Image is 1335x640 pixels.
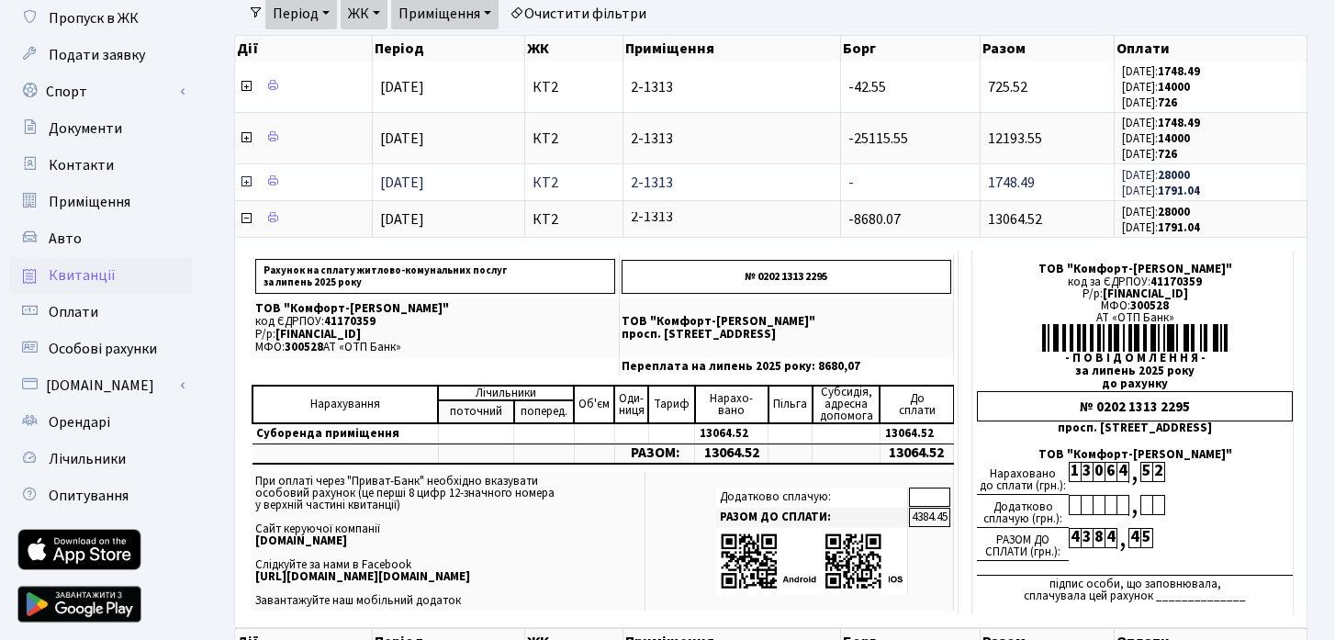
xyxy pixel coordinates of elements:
div: 4 [1105,528,1116,548]
div: , [1116,528,1128,549]
p: Переплата на липень 2025 року: 8680,07 [622,361,951,373]
b: 1748.49 [1158,115,1200,131]
p: Рахунок на сплату житлово-комунальних послуг за липень 2025 року [255,259,615,294]
div: Додатково сплачую (грн.): [977,495,1069,528]
p: код ЄДРПОУ: [255,316,615,328]
img: apps-qrcodes.png [720,532,903,591]
div: РАЗОМ ДО СПЛАТИ (грн.): [977,528,1069,561]
a: Приміщення [9,184,193,220]
span: Орендарі [49,412,110,432]
td: Додатково сплачую: [716,488,908,507]
span: [FINANCIAL_ID] [1103,286,1188,302]
span: 41170359 [1150,274,1202,290]
span: Документи [49,118,122,139]
div: до рахунку [977,378,1293,390]
span: 41170359 [324,313,376,330]
td: До cплати [880,386,953,423]
a: [DOMAIN_NAME] [9,367,193,404]
div: 2 [1152,462,1164,482]
td: Тариф [648,386,694,423]
div: № 0202 1313 2295 [977,391,1293,421]
span: КТ2 [533,80,615,95]
span: Опитування [49,486,129,506]
div: Р/р: [977,288,1293,300]
span: Подати заявку [49,45,145,65]
span: Особові рахунки [49,339,157,359]
td: РАЗОМ: [614,444,694,464]
a: Лічильники [9,441,193,477]
span: Пропуск в ЖК [49,8,139,28]
b: 14000 [1158,79,1190,95]
div: просп. [STREET_ADDRESS] [977,422,1293,434]
span: 300528 [285,339,323,355]
div: ТОВ "Комфорт-[PERSON_NAME]" [977,264,1293,275]
span: 725.52 [988,77,1027,97]
span: КТ2 [533,131,615,146]
div: АТ «ОТП Банк» [977,312,1293,324]
div: , [1128,495,1140,516]
span: [FINANCIAL_ID] [275,326,361,342]
div: 8 [1093,528,1105,548]
a: Авто [9,220,193,257]
b: [DOMAIN_NAME] [255,533,347,549]
div: 5 [1140,528,1152,548]
b: [URL][DOMAIN_NAME][DOMAIN_NAME] [255,568,470,585]
span: [DATE] [380,173,424,193]
small: [DATE]: [1122,130,1190,147]
span: 2-1313 [631,131,833,146]
span: 2-1313 [631,175,833,190]
td: Пільга [768,386,813,423]
b: 28000 [1158,167,1190,184]
span: [DATE] [380,209,424,230]
small: [DATE]: [1122,63,1200,80]
td: РАЗОМ ДО СПЛАТИ: [716,508,908,527]
td: Нарахо- вано [695,386,768,423]
span: Квитанції [49,265,116,286]
td: 13064.52 [880,444,953,464]
small: [DATE]: [1122,146,1177,163]
td: 13064.52 [880,423,953,444]
a: Спорт [9,73,193,110]
b: 1791.04 [1158,219,1200,236]
th: ЖК [525,36,623,62]
a: Контакти [9,147,193,184]
th: Дії [235,36,373,62]
a: Опитування [9,477,193,514]
a: Орендарі [9,404,193,441]
div: Нараховано до сплати (грн.): [977,462,1069,495]
td: поперед. [514,400,574,423]
span: -8680.07 [848,209,901,230]
a: Особові рахунки [9,331,193,367]
th: Оплати [1115,36,1307,62]
div: 4 [1069,528,1081,548]
th: Приміщення [623,36,841,62]
small: [DATE]: [1122,167,1190,184]
div: 6 [1105,462,1116,482]
span: КТ2 [533,175,615,190]
p: ТОВ "Комфорт-[PERSON_NAME]" [622,316,951,328]
th: Разом [981,36,1115,62]
a: Подати заявку [9,37,193,73]
span: [DATE] [380,129,424,149]
span: 2-1313 [631,212,833,227]
span: 2-1313 [631,80,833,95]
td: 13064.52 [695,444,768,464]
span: 1748.49 [988,173,1035,193]
small: [DATE]: [1122,219,1200,236]
span: -25115.55 [848,129,908,149]
div: 5 [1140,462,1152,482]
p: № 0202 1313 2295 [622,260,951,294]
b: 726 [1158,95,1177,111]
td: Об'єм [574,386,614,423]
div: за липень 2025 року [977,365,1293,377]
div: код за ЄДРПОУ: [977,276,1293,288]
span: Авто [49,229,82,249]
small: [DATE]: [1122,115,1200,131]
small: [DATE]: [1122,79,1190,95]
td: Суборенда приміщення [252,423,438,444]
span: - [848,173,854,193]
th: Борг [841,36,982,62]
td: 13064.52 [695,423,768,444]
div: 4 [1128,528,1140,548]
div: 3 [1081,462,1093,482]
